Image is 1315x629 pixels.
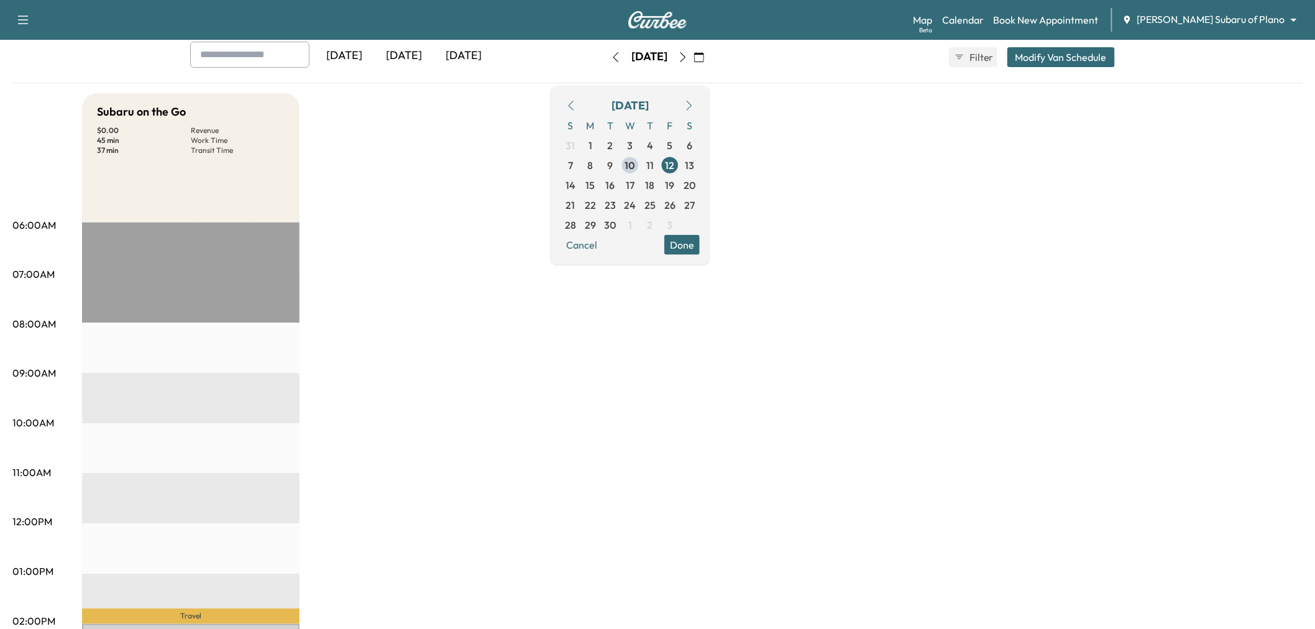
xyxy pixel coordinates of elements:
span: 9 [608,157,613,172]
p: 07:00AM [12,267,55,282]
p: $ 0.00 [97,126,191,135]
p: Transit Time [191,145,285,155]
button: Filter [949,47,997,67]
button: Cancel [561,234,603,254]
span: 3 [667,217,673,232]
span: 22 [585,197,596,212]
p: Work Time [191,135,285,145]
span: Filter [969,50,992,65]
p: 11:00AM [12,465,51,480]
span: [PERSON_NAME] Subaru of Plano [1137,12,1285,27]
span: T [600,115,620,135]
span: F [660,115,680,135]
span: 30 [605,217,616,232]
span: S [561,115,580,135]
a: MapBeta [913,12,932,27]
p: 09:00AM [12,365,56,380]
span: M [580,115,600,135]
span: S [680,115,700,135]
a: Book New Appointment [994,12,1099,27]
span: 14 [566,177,575,192]
span: 18 [646,177,655,192]
div: [DATE] [374,42,434,70]
span: 16 [606,177,615,192]
img: Curbee Logo [628,11,687,29]
span: 26 [664,197,676,212]
span: 19 [666,177,675,192]
div: [DATE] [631,49,667,65]
span: 20 [684,177,696,192]
span: 1 [628,217,632,232]
p: 02:00PM [12,613,55,628]
p: Revenue [191,126,285,135]
p: 06:00AM [12,218,56,232]
p: 45 min [97,135,191,145]
h5: Subaru on the Go [97,103,186,121]
div: [DATE] [434,42,493,70]
span: 3 [628,137,633,152]
span: T [640,115,660,135]
button: Done [664,234,700,254]
div: [DATE] [314,42,374,70]
span: W [620,115,640,135]
p: 12:00PM [12,514,52,529]
div: Beta [919,25,932,35]
p: 01:00PM [12,564,53,579]
p: 37 min [97,145,191,155]
span: 23 [605,197,616,212]
div: [DATE] [612,96,649,114]
span: 31 [566,137,575,152]
span: 7 [568,157,573,172]
span: 5 [667,137,673,152]
span: 27 [685,197,695,212]
span: 10 [625,157,636,172]
span: 2 [608,137,613,152]
span: 12 [666,157,675,172]
span: 29 [585,217,596,232]
span: 8 [588,157,593,172]
span: 11 [646,157,654,172]
span: 2 [648,217,653,232]
a: Calendar [942,12,984,27]
span: 17 [626,177,635,192]
span: 1 [589,137,592,152]
p: 08:00AM [12,316,56,331]
p: 10:00AM [12,415,54,430]
span: 28 [565,217,576,232]
span: 24 [625,197,636,212]
span: 13 [685,157,695,172]
span: 15 [586,177,595,192]
span: 6 [687,137,693,152]
span: 25 [644,197,656,212]
span: 4 [647,137,653,152]
p: Travel [82,608,300,623]
button: Modify Van Schedule [1007,47,1115,67]
span: 21 [566,197,575,212]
